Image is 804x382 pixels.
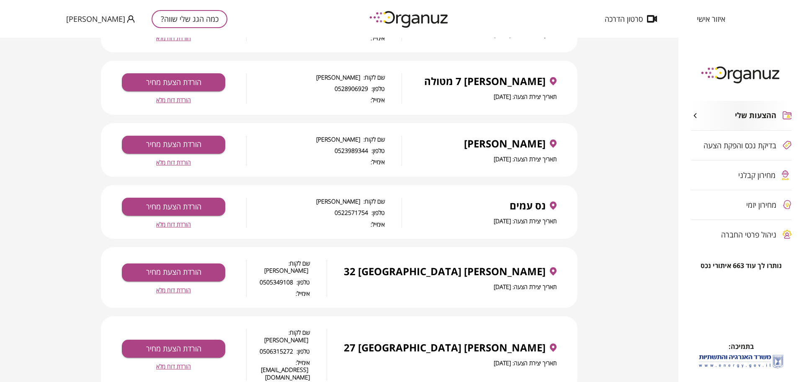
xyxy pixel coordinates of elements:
button: הורדת הצעת מחיר [122,340,225,358]
span: [PERSON_NAME] 32 [GEOGRAPHIC_DATA] [344,266,546,277]
span: אימייל: [247,221,385,228]
span: תאריך יצירת הצעה: [DATE] [494,93,557,101]
span: שם לקוח: [PERSON_NAME] [247,74,385,81]
span: אימייל: [247,290,310,297]
span: תאריך יצירת הצעה: [DATE] [494,155,557,163]
button: ההצעות שלי [691,101,791,130]
button: הורדת הצעת מחיר [122,198,225,216]
button: איזור אישי [684,15,738,23]
img: לוגו משרד האנרגיה [697,351,785,371]
button: [PERSON_NAME] [66,14,135,24]
span: ההצעות שלי [735,111,776,120]
span: תאריך יצירת הצעה: [DATE] [494,283,557,291]
span: שם לקוח: [PERSON_NAME] [247,260,310,274]
span: טלפון: 0505349108 [247,279,310,286]
span: [PERSON_NAME] 7 מטולה [424,75,546,87]
button: סרטון הדרכה [592,15,670,23]
button: הורדת דוח מלא [156,221,191,228]
span: [PERSON_NAME] [464,138,546,150]
button: בדיקת נכס והפקת הצעה [691,131,791,160]
span: סרטון הדרכה [605,15,643,23]
span: בדיקת נכס והפקת הצעה [703,141,776,150]
button: כמה הגג שלי שווה? [152,10,227,28]
span: שם לקוח: [PERSON_NAME] [247,329,310,343]
span: שם לקוח: [PERSON_NAME] [247,198,385,205]
span: שם לקוח: [PERSON_NAME] [247,136,385,143]
button: הורדת הצעת מחיר [122,263,225,281]
button: הורדת דוח מלא [156,159,191,166]
button: הורדת הצעת מחיר [122,73,225,91]
span: [PERSON_NAME] [66,15,125,23]
span: אימייל: [247,158,385,165]
span: [PERSON_NAME] 27 [GEOGRAPHIC_DATA] [344,342,546,354]
span: תאריך יצירת הצעה: [DATE] [494,359,557,367]
span: אימייל: [247,34,385,41]
span: אימייל: [247,96,385,103]
button: הורדת הצעת מחיר [122,136,225,154]
span: בתמיכה: [729,342,754,351]
span: טלפון: 0523989344 [247,147,385,154]
span: טלפון: 0522571754 [247,209,385,216]
span: נס עמים [510,200,546,212]
span: טלפון: 0506315272 [247,348,310,355]
button: הורדת דוח מלא [156,34,191,41]
span: טלפון: 0528906929 [247,85,385,92]
button: הורדת דוח מלא [156,363,191,370]
span: נותרו לך עוד 663 איתורי נכס [701,262,782,270]
span: איזור אישי [697,15,725,23]
span: אימייל: [EMAIL_ADDRESS][DOMAIN_NAME] [247,359,310,381]
span: תאריך יצירת הצעה: [DATE] [494,217,557,225]
img: logo [695,63,787,86]
button: הורדת דוח מלא [156,96,191,103]
button: הורדת דוח מלא [156,286,191,294]
img: logo [363,8,456,31]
